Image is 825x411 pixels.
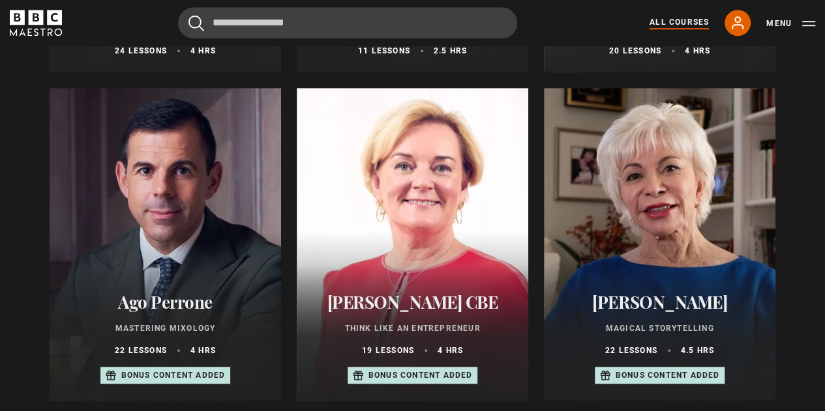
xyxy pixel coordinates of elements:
[434,45,467,57] p: 2.5 hrs
[10,10,62,36] svg: BBC Maestro
[190,345,216,356] p: 4 hrs
[115,345,167,356] p: 22 lessons
[650,16,709,29] a: All Courses
[544,88,775,401] a: [PERSON_NAME] Magical Storytelling 22 lessons 4.5 hrs Bonus content added
[190,45,216,57] p: 4 hrs
[65,292,265,312] h2: Ago Perrone
[362,345,414,356] p: 19 lessons
[188,15,204,31] button: Submit the search query
[609,45,661,57] p: 20 lessons
[358,45,410,57] p: 11 lessons
[312,322,513,334] p: Think Like an Entrepreneur
[297,88,528,401] a: [PERSON_NAME] CBE Think Like an Entrepreneur 19 lessons 4 hrs Bonus content added
[560,292,760,312] h2: [PERSON_NAME]
[178,7,517,38] input: Search
[766,17,815,30] button: Toggle navigation
[685,45,710,57] p: 4 hrs
[50,88,281,401] a: Ago Perrone Mastering Mixology 22 lessons 4 hrs Bonus content added
[681,345,714,356] p: 4.5 hrs
[438,345,463,356] p: 4 hrs
[65,322,265,334] p: Mastering Mixology
[121,369,226,381] p: Bonus content added
[560,322,760,334] p: Magical Storytelling
[368,369,473,381] p: Bonus content added
[616,369,720,381] p: Bonus content added
[605,345,657,356] p: 22 lessons
[312,292,513,312] h2: [PERSON_NAME] CBE
[115,45,167,57] p: 24 lessons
